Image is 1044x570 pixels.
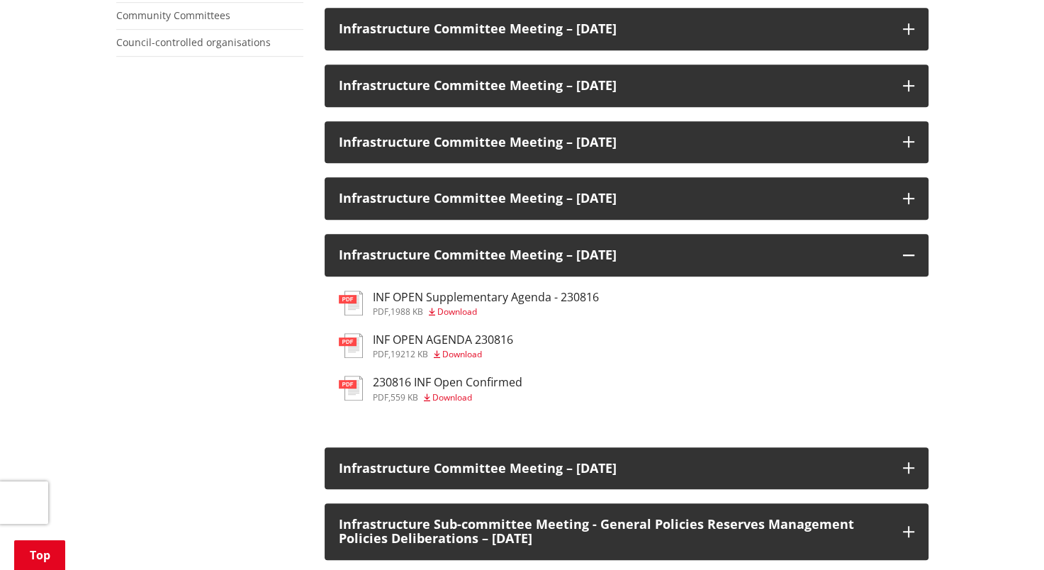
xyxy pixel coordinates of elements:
[339,291,363,315] img: document-pdf.svg
[391,306,423,318] span: 1988 KB
[339,291,599,316] a: INF OPEN Supplementary Agenda - 230816 pdf,1988 KB Download
[373,348,388,360] span: pdf
[339,248,889,262] h3: Infrastructure Committee Meeting – [DATE]
[339,22,889,36] h3: Infrastructure Committee Meeting – [DATE]
[391,348,428,360] span: 19212 KB
[339,462,889,476] h3: Infrastructure Committee Meeting – [DATE]
[373,308,599,316] div: ,
[373,391,388,403] span: pdf
[373,291,599,304] h3: INF OPEN Supplementary Agenda - 230816
[339,79,889,93] h3: Infrastructure Committee Meeting – [DATE]
[14,540,65,570] a: Top
[116,35,271,49] a: Council-controlled organisations
[373,376,522,389] h3: 230816 INF Open Confirmed
[339,376,522,401] a: 230816 INF Open Confirmed pdf,559 KB Download
[373,333,513,347] h3: INF OPEN AGENDA 230816
[373,306,388,318] span: pdf
[442,348,482,360] span: Download
[339,333,363,358] img: document-pdf.svg
[339,191,889,206] h3: Infrastructure Committee Meeting – [DATE]
[116,9,230,22] a: Community Committees
[391,391,418,403] span: 559 KB
[339,518,889,546] h3: Infrastructure Sub-committee Meeting - General Policies Reserves Management Policies Deliberation...
[373,350,513,359] div: ,
[437,306,477,318] span: Download
[373,393,522,402] div: ,
[339,376,363,401] img: document-pdf.svg
[979,510,1030,561] iframe: Messenger Launcher
[432,391,472,403] span: Download
[339,135,889,150] h3: Infrastructure Committee Meeting – [DATE]
[339,333,513,359] a: INF OPEN AGENDA 230816 pdf,19212 KB Download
